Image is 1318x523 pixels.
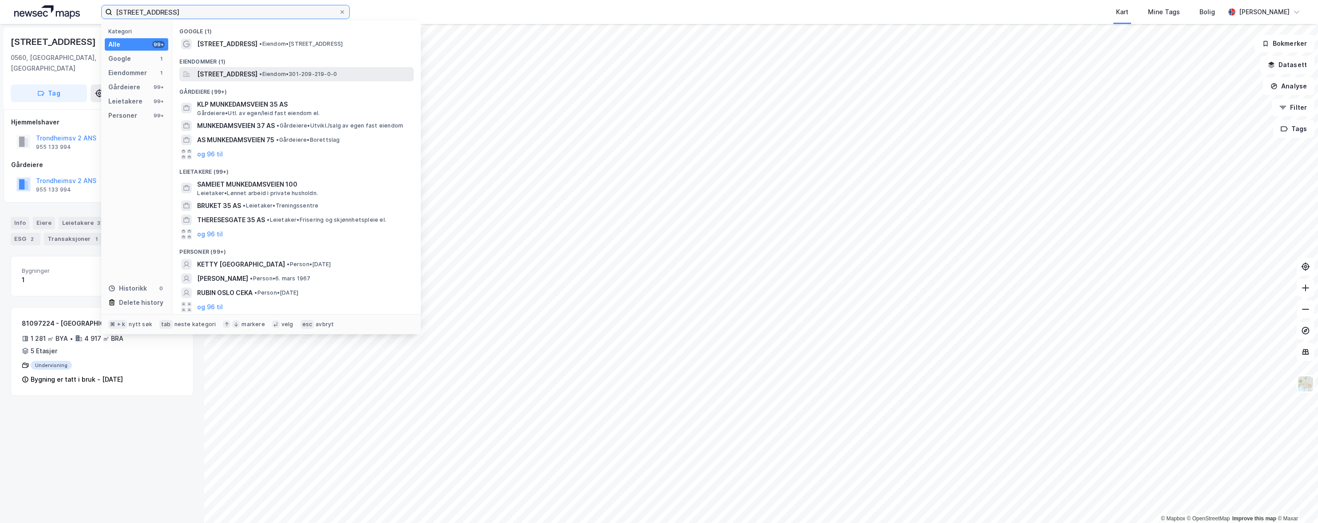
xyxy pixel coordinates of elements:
[129,321,152,328] div: nytt søk
[108,320,127,329] div: ⌘ + k
[172,51,421,67] div: Eiendommer (1)
[108,96,142,107] div: Leietakere
[197,302,223,312] button: og 96 til
[119,297,163,308] div: Delete history
[316,321,334,328] div: avbryt
[11,84,87,102] button: Tag
[31,346,57,356] div: 5 Etasjer
[259,71,262,77] span: •
[70,335,73,342] div: •
[197,39,257,49] span: [STREET_ADDRESS]
[250,275,310,282] span: Person • 6. mars 1967
[1239,7,1290,17] div: [PERSON_NAME]
[197,190,318,197] span: Leietaker • Lønnet arbeid i private husholdn.
[28,235,37,244] div: 2
[172,161,421,177] div: Leietakere (99+)
[31,374,123,385] div: Bygning er tatt i bruk - [DATE]
[197,69,257,80] span: [STREET_ADDRESS]
[197,99,410,110] span: KLP MUNKEDAMSVEIEN 35 AS
[44,233,105,245] div: Transaksjoner
[11,217,29,229] div: Info
[197,287,253,298] span: RUBIN OSLO CEKA
[11,52,123,74] div: 0560, [GEOGRAPHIC_DATA], [GEOGRAPHIC_DATA]
[22,275,99,285] div: 1
[197,149,223,160] button: og 96 til
[59,217,109,229] div: Leietakere
[254,289,257,296] span: •
[259,40,262,47] span: •
[14,5,80,19] img: logo.a4113a55bc3d86da70a041830d287a7e.svg
[1116,7,1128,17] div: Kart
[1232,515,1276,522] a: Improve this map
[92,235,101,244] div: 1
[1255,35,1314,52] button: Bokmerker
[259,71,337,78] span: Eiendom • 301-209-219-0-0
[1199,7,1215,17] div: Bolig
[95,219,105,228] div: 37
[197,273,248,284] span: [PERSON_NAME]
[197,120,275,131] span: MUNKEDAMSVEIEN 37 AS
[11,117,193,128] div: Hjemmelshaver
[197,200,241,211] span: BRUKET 35 AS
[254,289,298,296] span: Person • [DATE]
[11,35,98,49] div: [STREET_ADDRESS]
[174,321,216,328] div: neste kategori
[1260,56,1314,74] button: Datasett
[152,98,165,105] div: 99+
[158,285,165,292] div: 0
[197,259,285,270] span: KETTY [GEOGRAPHIC_DATA]
[1187,515,1230,522] a: OpenStreetMap
[1297,375,1314,392] img: Z
[276,136,340,144] span: Gårdeiere • Borettslag
[112,5,339,19] input: Søk på adresse, matrikkel, gårdeiere, leietakere eller personer
[108,39,120,50] div: Alle
[172,21,421,37] div: Google (1)
[158,69,165,76] div: 1
[267,216,386,224] span: Leietaker • Frisering og skjønnhetspleie el.
[277,122,403,129] span: Gårdeiere • Utvikl./salg av egen fast eiendom
[259,40,343,48] span: Eiendom • [STREET_ADDRESS]
[33,217,55,229] div: Eiere
[1272,99,1314,116] button: Filter
[158,55,165,62] div: 1
[11,233,40,245] div: ESG
[281,321,293,328] div: velg
[197,179,410,190] span: SAMEIET MUNKEDAMSVEIEN 100
[267,216,269,223] span: •
[108,68,147,78] div: Eiendommer
[197,135,274,145] span: AS MUNKEDAMSVEIEN 75
[22,318,148,329] div: 81097224 - [GEOGRAPHIC_DATA] 2
[197,229,223,240] button: og 96 til
[108,28,168,35] div: Kategori
[31,333,68,344] div: 1 281 ㎡ BYA
[243,202,245,209] span: •
[197,110,320,117] span: Gårdeiere • Utl. av egen/leid fast eiendom el.
[152,112,165,119] div: 99+
[108,53,131,64] div: Google
[197,215,265,225] span: THERESESGATE 35 AS
[108,110,137,121] div: Personer
[36,144,71,151] div: 955 133 994
[108,283,147,294] div: Historikk
[36,186,71,193] div: 955 133 994
[276,136,279,143] span: •
[241,321,265,328] div: markere
[1273,120,1314,138] button: Tags
[172,241,421,257] div: Personer (99+)
[1263,77,1314,95] button: Analyse
[84,333,123,344] div: 4 917 ㎡ BRA
[1274,480,1318,523] iframe: Chat Widget
[11,160,193,170] div: Gårdeiere
[287,261,289,267] span: •
[301,320,314,329] div: esc
[108,82,140,92] div: Gårdeiere
[152,84,165,91] div: 99+
[1148,7,1180,17] div: Mine Tags
[1161,515,1185,522] a: Mapbox
[152,41,165,48] div: 99+
[172,81,421,97] div: Gårdeiere (99+)
[277,122,279,129] span: •
[22,267,99,275] span: Bygninger
[159,320,173,329] div: tab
